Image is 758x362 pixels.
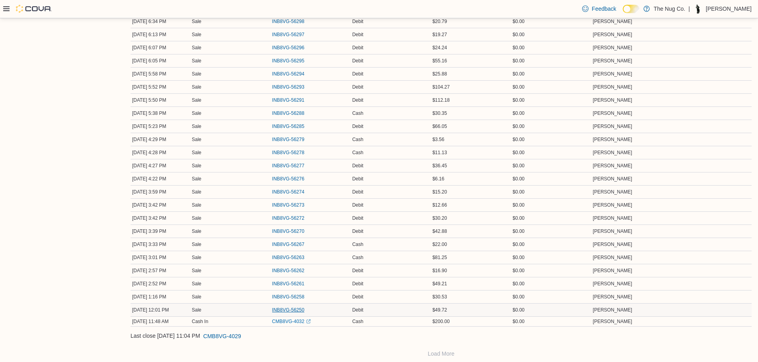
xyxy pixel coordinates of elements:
[511,17,591,26] div: $0.00
[511,122,591,131] div: $0.00
[352,58,363,64] span: Debit
[272,123,304,130] span: INB8VG-56285
[511,69,591,79] div: $0.00
[593,18,632,25] span: [PERSON_NAME]
[352,241,363,248] span: Cash
[272,176,304,182] span: INB8VG-56276
[511,253,591,262] div: $0.00
[272,254,304,261] span: INB8VG-56263
[200,328,244,344] button: CMB8VG-4029
[272,202,304,208] span: INB8VG-56273
[272,82,312,92] button: INB8VG-56293
[272,215,304,221] span: INB8VG-56272
[192,176,201,182] p: Sale
[433,202,447,208] span: $12.66
[352,84,363,90] span: Debit
[352,294,363,300] span: Debit
[433,71,447,77] span: $25.88
[131,95,190,105] div: [DATE] 5:50 PM
[192,97,201,103] p: Sale
[593,189,632,195] span: [PERSON_NAME]
[688,4,690,14] p: |
[272,69,312,79] button: INB8VG-56294
[272,189,304,195] span: INB8VG-56274
[511,174,591,184] div: $0.00
[433,307,447,313] span: $49.72
[511,187,591,197] div: $0.00
[272,71,304,77] span: INB8VG-56294
[192,163,201,169] p: Sale
[433,267,447,274] span: $16.90
[433,58,447,64] span: $55.16
[433,215,447,221] span: $30.20
[433,281,447,287] span: $49.21
[272,122,312,131] button: INB8VG-56285
[433,45,447,51] span: $24.24
[192,241,201,248] p: Sale
[433,18,447,25] span: $20.79
[272,187,312,197] button: INB8VG-56274
[352,123,363,130] span: Debit
[272,267,304,274] span: INB8VG-56262
[272,174,312,184] button: INB8VG-56276
[192,254,201,261] p: Sale
[352,31,363,38] span: Debit
[192,202,201,208] p: Sale
[593,123,632,130] span: [PERSON_NAME]
[131,82,190,92] div: [DATE] 5:52 PM
[433,318,450,325] span: $200.00
[511,95,591,105] div: $0.00
[433,176,444,182] span: $6.16
[272,161,312,170] button: INB8VG-56277
[131,69,190,79] div: [DATE] 5:58 PM
[511,226,591,236] div: $0.00
[433,149,447,156] span: $11.13
[433,84,450,90] span: $104.27
[352,267,363,274] span: Debit
[272,148,312,157] button: INB8VG-56278
[511,43,591,52] div: $0.00
[131,266,190,275] div: [DATE] 2:57 PM
[593,110,632,116] span: [PERSON_NAME]
[593,84,632,90] span: [PERSON_NAME]
[131,213,190,223] div: [DATE] 3:42 PM
[593,228,632,234] span: [PERSON_NAME]
[593,45,632,51] span: [PERSON_NAME]
[433,123,447,130] span: $66.05
[192,18,201,25] p: Sale
[511,279,591,288] div: $0.00
[593,215,632,221] span: [PERSON_NAME]
[192,123,201,130] p: Sale
[131,174,190,184] div: [DATE] 4:22 PM
[272,136,304,143] span: INB8VG-56279
[131,200,190,210] div: [DATE] 3:42 PM
[131,226,190,236] div: [DATE] 3:39 PM
[272,253,312,262] button: INB8VG-56263
[352,254,363,261] span: Cash
[593,281,632,287] span: [PERSON_NAME]
[511,305,591,315] div: $0.00
[272,110,304,116] span: INB8VG-56288
[16,5,52,13] img: Cova
[272,135,312,144] button: INB8VG-56279
[192,149,201,156] p: Sale
[192,307,201,313] p: Sale
[272,30,312,39] button: INB8VG-56297
[192,294,201,300] p: Sale
[272,266,312,275] button: INB8VG-56262
[593,149,632,156] span: [PERSON_NAME]
[352,163,363,169] span: Debit
[593,318,632,325] span: [PERSON_NAME]
[272,43,312,52] button: INB8VG-56296
[272,240,312,249] button: INB8VG-56267
[433,294,447,300] span: $30.53
[511,266,591,275] div: $0.00
[352,189,363,195] span: Debit
[511,161,591,170] div: $0.00
[352,149,363,156] span: Cash
[131,161,190,170] div: [DATE] 4:27 PM
[593,97,632,103] span: [PERSON_NAME]
[623,5,639,13] input: Dark Mode
[272,226,312,236] button: INB8VG-56270
[654,4,685,14] p: The Nug Co.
